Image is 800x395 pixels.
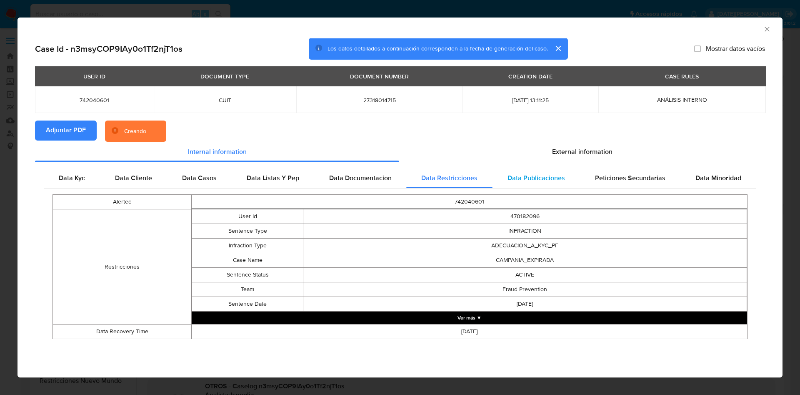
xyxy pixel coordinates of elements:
span: ANÁLISIS INTERNO [657,96,707,104]
h2: Case Id - n3msyCOP9IAy0o1Tf2njT1os [35,43,182,54]
span: Data Minoridad [695,173,741,183]
span: Data Publicaciones [507,173,565,183]
span: 742040601 [45,96,144,104]
td: [DATE] [192,325,747,339]
td: ADECUACION_A_KYC_PF [303,239,747,253]
span: Data Kyc [59,173,85,183]
td: 742040601 [192,195,747,209]
button: cerrar [548,38,568,58]
td: User Id [192,209,303,224]
span: Los datos detallados a continuación corresponden a la fecha de generación del caso. [327,45,548,53]
span: 27318014715 [306,96,453,104]
td: Case Name [192,253,303,268]
div: CASE RULES [660,69,704,83]
td: Fraud Prevention [303,282,747,297]
td: [DATE] [303,297,747,312]
span: Data Cliente [115,173,152,183]
span: Data Documentacion [329,173,392,183]
span: [DATE] 13:11:25 [472,96,588,104]
td: CAMPANIA_EXPIRADA [303,253,747,268]
button: Cerrar ventana [763,25,770,33]
td: Sentence Status [192,268,303,282]
input: Mostrar datos vacíos [694,45,701,52]
div: Detailed internal info [44,168,756,188]
div: closure-recommendation-modal [17,18,782,377]
span: Peticiones Secundarias [595,173,665,183]
span: Data Casos [182,173,217,183]
div: Detailed info [35,142,765,162]
button: Expand array [192,312,747,324]
td: Alerted [53,195,192,209]
span: External information [552,147,612,156]
button: Adjuntar PDF [35,121,97,141]
td: ACTIVE [303,268,747,282]
span: Adjuntar PDF [46,121,86,140]
td: Infraction Type [192,239,303,253]
div: DOCUMENT NUMBER [345,69,414,83]
span: Mostrar datos vacíos [706,45,765,53]
span: CUIT [164,96,286,104]
td: INFRACTION [303,224,747,239]
div: DOCUMENT TYPE [195,69,254,83]
td: Restricciones [53,209,192,325]
div: USER ID [78,69,110,83]
span: Data Restricciones [421,173,477,183]
td: 470182096 [303,209,747,224]
td: Sentence Type [192,224,303,239]
td: Sentence Date [192,297,303,312]
td: Data Recovery Time [53,325,192,339]
td: Team [192,282,303,297]
div: CREATION DATE [503,69,557,83]
span: Internal information [188,147,247,156]
span: Data Listas Y Pep [247,173,299,183]
div: Creando [124,127,146,136]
